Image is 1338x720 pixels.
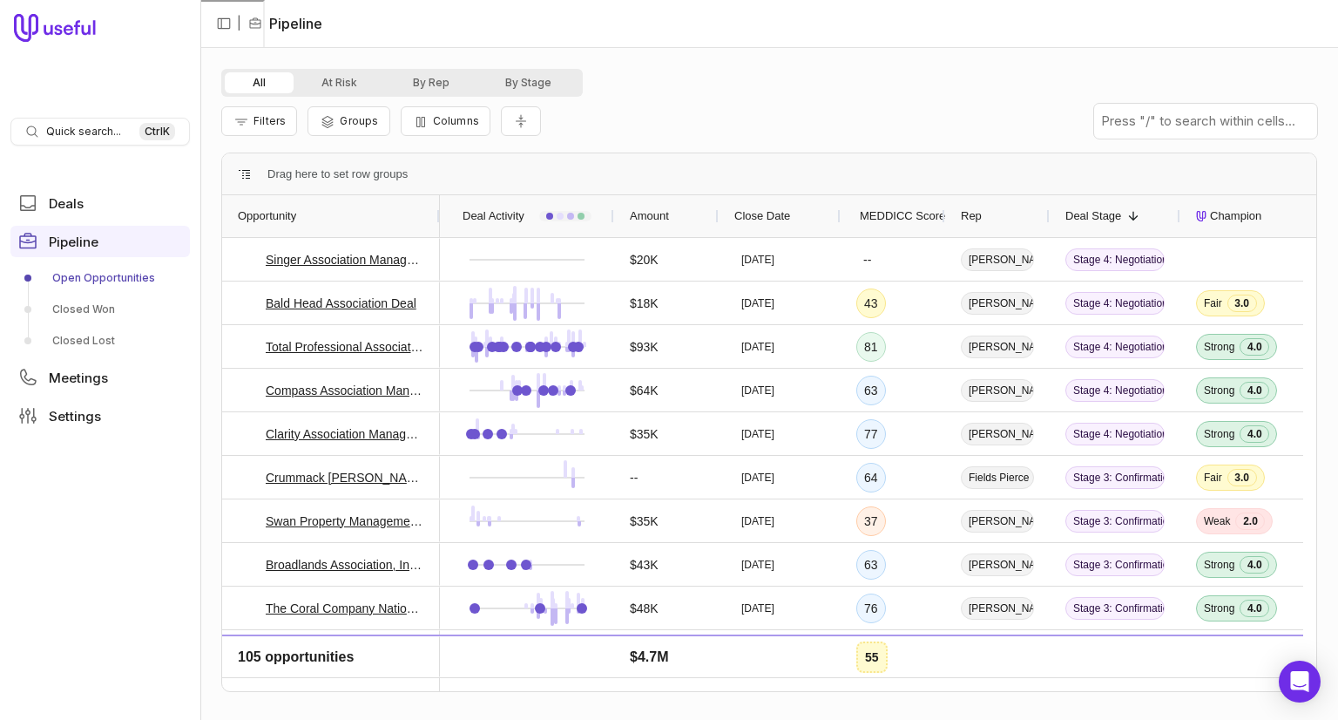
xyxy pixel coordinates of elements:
[630,206,669,227] span: Amount
[266,642,424,662] a: Association Management Group, Inc. Deal
[266,293,416,314] a: Bald Head Association Deal
[1235,513,1265,530] span: 2.0
[630,336,659,357] span: $93K
[741,558,774,572] time: [DATE]
[266,336,424,357] a: Total Professional Association Management - New Deal
[1094,104,1317,139] input: Press "/" to search within cells...
[1204,384,1234,397] span: Strong
[856,246,878,274] div: --
[630,511,659,532] span: $35K
[1204,514,1230,528] span: Weak
[630,424,659,445] span: $35K
[340,114,378,127] span: Groups
[10,295,190,323] a: Closed Won
[266,249,424,270] a: Singer Association Management - New Deal
[1210,206,1261,227] span: Champion
[1227,469,1257,486] span: 3.0
[139,123,175,140] kbd: Ctrl K
[49,371,108,384] span: Meetings
[961,466,1034,489] span: Fields Pierce
[463,206,524,227] span: Deal Activity
[741,384,774,397] time: [DATE]
[10,400,190,431] a: Settings
[1279,661,1321,703] div: Open Intercom Messenger
[401,106,490,136] button: Columns
[860,206,945,227] span: MEDDICC Score
[49,410,101,423] span: Settings
[385,72,477,93] button: By Rep
[1065,292,1165,315] span: Stage 4: Negotiation
[856,195,929,237] div: MEDDICC Score
[1065,379,1165,402] span: Stage 4: Negotiation
[266,511,424,532] a: Swan Property Management - New Deal
[961,423,1034,445] span: [PERSON_NAME]
[630,380,659,401] span: $64K
[961,248,1034,271] span: [PERSON_NAME]
[1240,382,1269,399] span: 4.0
[630,249,659,270] span: $20K
[741,514,774,528] time: [DATE]
[961,554,1034,576] span: [PERSON_NAME]
[49,197,84,210] span: Deals
[961,510,1034,533] span: [PERSON_NAME]
[253,114,286,127] span: Filters
[856,419,886,449] div: 77
[1204,601,1234,615] span: Strong
[10,264,190,355] div: Pipeline submenu
[741,427,774,441] time: [DATE]
[294,72,385,93] button: At Risk
[961,206,982,227] span: Rep
[307,106,389,136] button: Group Pipeline
[734,206,790,227] span: Close Date
[741,340,774,354] time: [DATE]
[266,598,424,619] a: The Coral Company Nationals
[1204,296,1222,310] span: Fair
[211,10,237,37] button: Collapse sidebar
[961,336,1034,358] span: [PERSON_NAME]
[741,253,774,267] time: [DATE]
[477,72,579,93] button: By Stage
[266,554,424,575] a: Broadlands Association, Inc. Deal
[856,550,886,580] div: 63
[856,506,886,536] div: 37
[630,598,659,619] span: $48K
[433,114,479,127] span: Columns
[961,641,1034,663] span: [PERSON_NAME]
[49,235,98,248] span: Pipeline
[1065,554,1165,576] span: Stage 3: Confirmation
[225,72,294,93] button: All
[630,554,659,575] span: $43K
[1204,558,1234,572] span: Strong
[266,380,424,401] a: Compass Association Management Deal
[961,597,1034,620] span: [PERSON_NAME]
[856,637,886,667] div: 60
[266,467,424,488] a: Crummack [PERSON_NAME] Deal
[1204,471,1222,485] span: Fair
[856,463,886,492] div: 64
[741,296,774,310] time: [DATE]
[856,332,886,362] div: 81
[1065,248,1165,271] span: Stage 4: Negotiation
[1065,641,1165,663] span: Stage 3: Confirmation
[1065,206,1121,227] span: Deal Stage
[1065,597,1165,620] span: Stage 3: Confirmation
[267,164,408,185] div: Row Groups
[1065,466,1165,489] span: Stage 3: Confirmation
[1240,600,1269,617] span: 4.0
[1240,425,1269,443] span: 4.0
[1204,645,1234,659] span: Strong
[1065,510,1165,533] span: Stage 3: Confirmation
[10,362,190,393] a: Meetings
[741,645,774,659] time: [DATE]
[961,379,1034,402] span: [PERSON_NAME]
[237,13,241,34] span: |
[221,106,297,136] button: Filter Pipeline
[856,376,886,405] div: 63
[238,206,296,227] span: Opportunity
[10,327,190,355] a: Closed Lost
[266,424,424,445] a: Clarity Association Management Services, Inc. Deal
[267,164,408,185] span: Drag here to set row groups
[10,226,190,257] a: Pipeline
[856,289,886,318] div: 43
[1240,338,1269,356] span: 4.0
